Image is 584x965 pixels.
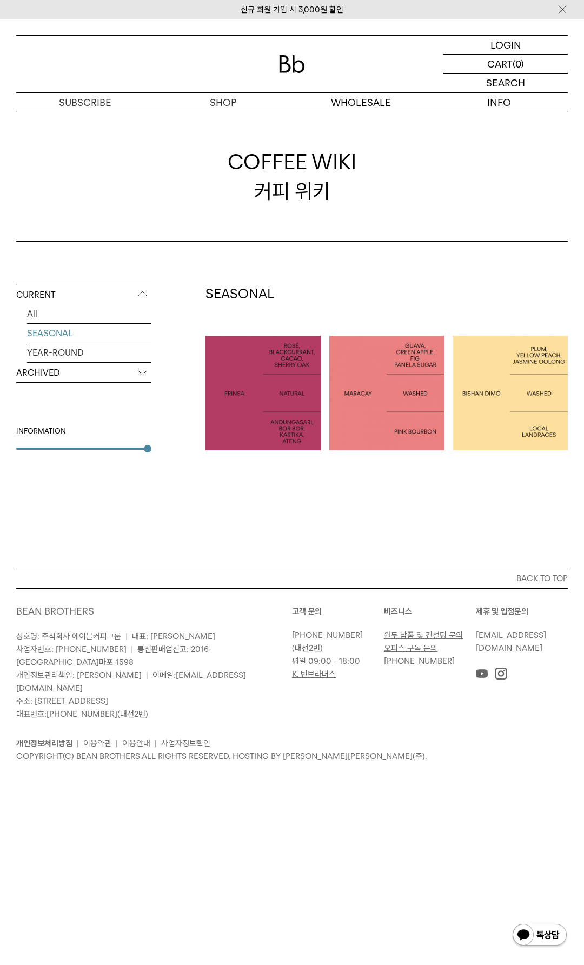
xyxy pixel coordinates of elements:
[487,55,513,73] p: CART
[384,656,455,666] a: [PHONE_NUMBER]
[125,631,128,641] span: |
[27,343,151,362] a: YEAR-ROUND
[430,93,568,112] p: INFO
[292,655,379,668] p: 평일 09:00 - 18:00
[16,93,154,112] a: SUBSCRIBE
[16,709,148,719] span: 대표번호: (내선2번)
[132,631,215,641] span: 대표: [PERSON_NAME]
[27,304,151,323] a: All
[16,285,151,305] p: CURRENT
[16,670,142,680] span: 개인정보관리책임: [PERSON_NAME]
[512,923,568,949] img: 카카오톡 채널 1:1 채팅 버튼
[292,630,363,640] a: [PHONE_NUMBER]
[155,737,157,750] li: |
[241,5,343,15] a: 신규 회원 가입 시 3,000원 할인
[443,55,568,74] a: CART (0)
[16,670,246,693] span: 이메일:
[228,148,356,205] div: 커피 위키
[16,631,121,641] span: 상호명: 주식회사 에이블커피그룹
[384,630,463,640] a: 원두 납품 및 컨설팅 문의
[476,630,546,653] a: [EMAIL_ADDRESS][DOMAIN_NAME]
[443,36,568,55] a: LOGIN
[292,629,379,655] p: (내선2번)
[384,643,437,653] a: 오피스 구독 문의
[16,750,568,763] p: COPYRIGHT(C) BEAN BROTHERS. ALL RIGHTS RESERVED. HOSTING BY [PERSON_NAME][PERSON_NAME](주).
[205,336,321,451] a: 인도네시아 프린자 내추럴INDONESIA FRINSA NATURAL
[292,669,336,679] a: K. 빈브라더스
[77,737,79,750] li: |
[279,55,305,73] img: 로고
[83,738,111,748] a: 이용약관
[513,55,524,73] p: (0)
[486,74,525,92] p: SEARCH
[47,709,117,719] a: [PHONE_NUMBER]
[122,738,150,748] a: 이용안내
[292,93,430,112] p: WHOLESALE
[329,336,444,451] a: 콜롬비아 마라카이COLOMBIA MARACAY
[16,696,108,706] span: 주소: [STREET_ADDRESS]
[154,93,292,112] a: SHOP
[205,285,568,303] h2: SEASONAL
[476,605,568,618] p: 제휴 및 입점문의
[490,36,521,54] p: LOGIN
[146,670,148,680] span: |
[16,644,127,654] span: 사업자번호: [PHONE_NUMBER]
[131,644,133,654] span: |
[16,738,72,748] a: 개인정보처리방침
[16,670,246,693] a: [EMAIL_ADDRESS][DOMAIN_NAME]
[292,605,384,618] p: 고객 문의
[384,605,476,618] p: 비즈니스
[116,737,118,750] li: |
[16,644,212,667] span: 통신판매업신고: 2016-[GEOGRAPHIC_DATA]마포-1598
[16,569,568,588] button: BACK TO TOP
[16,426,151,437] div: INFORMATION
[228,148,356,176] span: COFFEE WIKI
[16,363,151,383] p: ARCHIVED
[27,324,151,343] a: SEASONAL
[161,738,210,748] a: 사업자정보확인
[16,605,94,617] a: BEAN BROTHERS
[453,336,568,451] a: 에티오피아 비샨 디모ETHIOPIA BISHAN DIMO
